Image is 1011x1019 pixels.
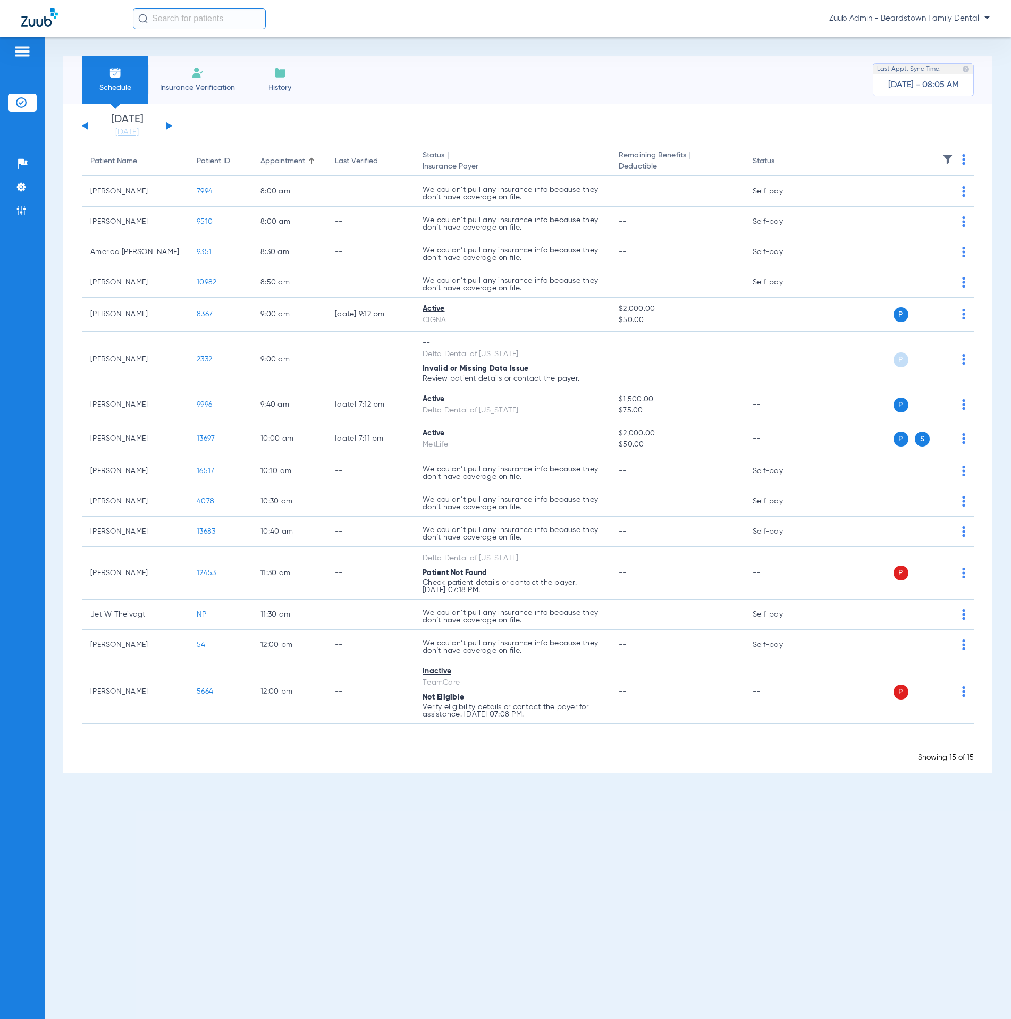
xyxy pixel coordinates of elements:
[90,156,137,167] div: Patient Name
[326,176,414,207] td: --
[274,66,287,79] img: History
[252,298,326,332] td: 9:00 AM
[423,526,602,541] p: We couldn’t pull any insurance info because they don’t have coverage on file.
[255,82,305,93] span: History
[744,630,816,660] td: Self-pay
[252,486,326,517] td: 10:30 AM
[326,422,414,456] td: [DATE] 7:11 PM
[82,422,188,456] td: [PERSON_NAME]
[197,435,215,442] span: 13697
[423,315,602,326] div: CIGNA
[619,356,627,363] span: --
[619,248,627,256] span: --
[888,80,959,90] span: [DATE] - 08:05 AM
[744,456,816,486] td: Self-pay
[82,456,188,486] td: [PERSON_NAME]
[610,147,744,176] th: Remaining Benefits |
[82,630,188,660] td: [PERSON_NAME]
[252,332,326,388] td: 9:00 AM
[423,216,602,231] p: We couldn’t pull any insurance info because they don’t have coverage on file.
[962,65,970,73] img: last sync help info
[260,156,318,167] div: Appointment
[962,433,965,444] img: group-dot-blue.svg
[962,186,965,197] img: group-dot-blue.svg
[82,237,188,267] td: America [PERSON_NAME]
[423,375,602,382] p: Review patient details or contact the payer.
[619,439,736,450] span: $50.00
[894,352,908,367] span: P
[82,660,188,724] td: [PERSON_NAME]
[962,277,965,288] img: group-dot-blue.svg
[197,218,213,225] span: 9510
[744,267,816,298] td: Self-pay
[619,315,736,326] span: $50.00
[918,754,974,761] span: Showing 15 of 15
[197,279,216,286] span: 10982
[619,188,627,195] span: --
[619,394,736,405] span: $1,500.00
[829,13,990,24] span: Zuub Admin - Beardstown Family Dental
[82,332,188,388] td: [PERSON_NAME]
[252,456,326,486] td: 10:10 AM
[619,569,627,577] span: --
[252,237,326,267] td: 8:30 AM
[197,401,212,408] span: 9996
[962,526,965,537] img: group-dot-blue.svg
[252,630,326,660] td: 12:00 PM
[326,298,414,332] td: [DATE] 9:12 PM
[962,639,965,650] img: group-dot-blue.svg
[109,66,122,79] img: Schedule
[744,517,816,547] td: Self-pay
[423,277,602,292] p: We couldn’t pull any insurance info because they don’t have coverage on file.
[423,428,602,439] div: Active
[82,298,188,332] td: [PERSON_NAME]
[619,161,736,172] span: Deductible
[423,496,602,511] p: We couldn’t pull any insurance info because they don’t have coverage on file.
[197,356,212,363] span: 2332
[252,176,326,207] td: 8:00 AM
[326,332,414,388] td: --
[82,517,188,547] td: [PERSON_NAME]
[744,207,816,237] td: Self-pay
[197,641,206,649] span: 54
[423,666,602,677] div: Inactive
[197,467,214,475] span: 16517
[423,161,602,172] span: Insurance Payer
[252,207,326,237] td: 8:00 AM
[619,467,627,475] span: --
[744,147,816,176] th: Status
[423,579,602,594] p: Check patient details or contact the payer. [DATE] 07:18 PM.
[423,609,602,624] p: We couldn’t pull any insurance info because they don’t have coverage on file.
[619,218,627,225] span: --
[21,8,58,27] img: Zuub Logo
[82,486,188,517] td: [PERSON_NAME]
[423,703,602,718] p: Verify eligibility details or contact the payer for assistance. [DATE] 07:08 PM.
[197,310,213,318] span: 8367
[744,332,816,388] td: --
[744,660,816,724] td: --
[619,688,627,695] span: --
[915,432,930,447] span: S
[326,237,414,267] td: --
[744,237,816,267] td: Self-pay
[877,64,941,74] span: Last Appt. Sync Time:
[252,267,326,298] td: 8:50 AM
[744,547,816,600] td: --
[962,399,965,410] img: group-dot-blue.svg
[423,439,602,450] div: MetLife
[423,365,528,373] span: Invalid or Missing Data Issue
[326,600,414,630] td: --
[326,486,414,517] td: --
[894,432,908,447] span: P
[744,176,816,207] td: Self-pay
[82,176,188,207] td: [PERSON_NAME]
[962,609,965,620] img: group-dot-blue.svg
[619,611,627,618] span: --
[326,207,414,237] td: --
[962,686,965,697] img: group-dot-blue.svg
[423,247,602,262] p: We couldn’t pull any insurance info because they don’t have coverage on file.
[326,267,414,298] td: --
[744,600,816,630] td: Self-pay
[744,298,816,332] td: --
[95,127,159,138] a: [DATE]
